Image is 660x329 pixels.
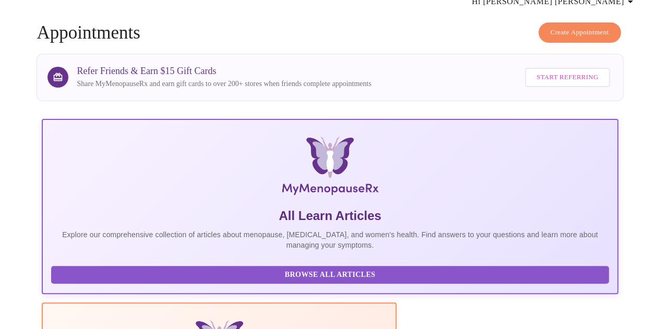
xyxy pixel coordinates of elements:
[77,79,371,89] p: Share MyMenopauseRx and earn gift cards to over 200+ stores when friends complete appointments
[550,27,609,39] span: Create Appointment
[536,71,598,83] span: Start Referring
[51,270,611,278] a: Browse All Articles
[51,266,608,284] button: Browse All Articles
[538,22,621,43] button: Create Appointment
[525,68,609,87] button: Start Referring
[138,137,522,199] img: MyMenopauseRx Logo
[522,63,612,92] a: Start Referring
[77,66,371,77] h3: Refer Friends & Earn $15 Gift Cards
[37,22,623,43] h4: Appointments
[51,208,608,224] h5: All Learn Articles
[62,269,598,282] span: Browse All Articles
[51,229,608,250] p: Explore our comprehensive collection of articles about menopause, [MEDICAL_DATA], and women's hea...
